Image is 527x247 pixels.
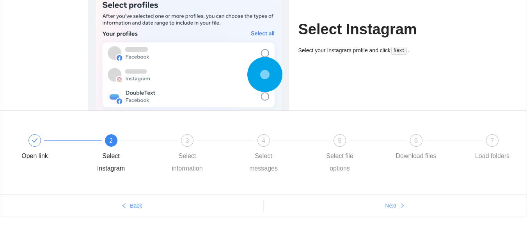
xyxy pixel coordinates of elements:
span: left [121,203,127,209]
div: Select Instagram [89,150,134,175]
span: check [32,137,38,144]
div: 3Select information [165,134,241,175]
div: Download files [396,150,436,162]
div: Select information [165,150,210,175]
div: 5Select file options [317,134,394,175]
div: 7Load folders [470,134,515,162]
button: leftBack [0,199,263,212]
h1: Select Instagram [298,20,439,39]
div: 6Download files [394,134,470,162]
div: 4Select messages [241,134,318,175]
div: Select messages [241,150,286,175]
code: Next [391,47,407,55]
span: 6 [414,137,418,144]
div: 2Select Instagram [89,134,165,175]
div: Select file options [317,150,362,175]
span: 5 [338,137,342,144]
span: 4 [262,137,265,144]
span: 7 [491,137,494,144]
span: 2 [109,137,113,144]
span: 3 [186,137,189,144]
span: Back [130,201,142,210]
span: Next [385,201,396,210]
div: Load folders [475,150,509,162]
div: Select your Instagram profile and click . [298,46,439,55]
span: right [399,203,405,209]
div: Open link [12,134,89,162]
button: Nextright [264,199,527,212]
div: Open link [21,150,48,162]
